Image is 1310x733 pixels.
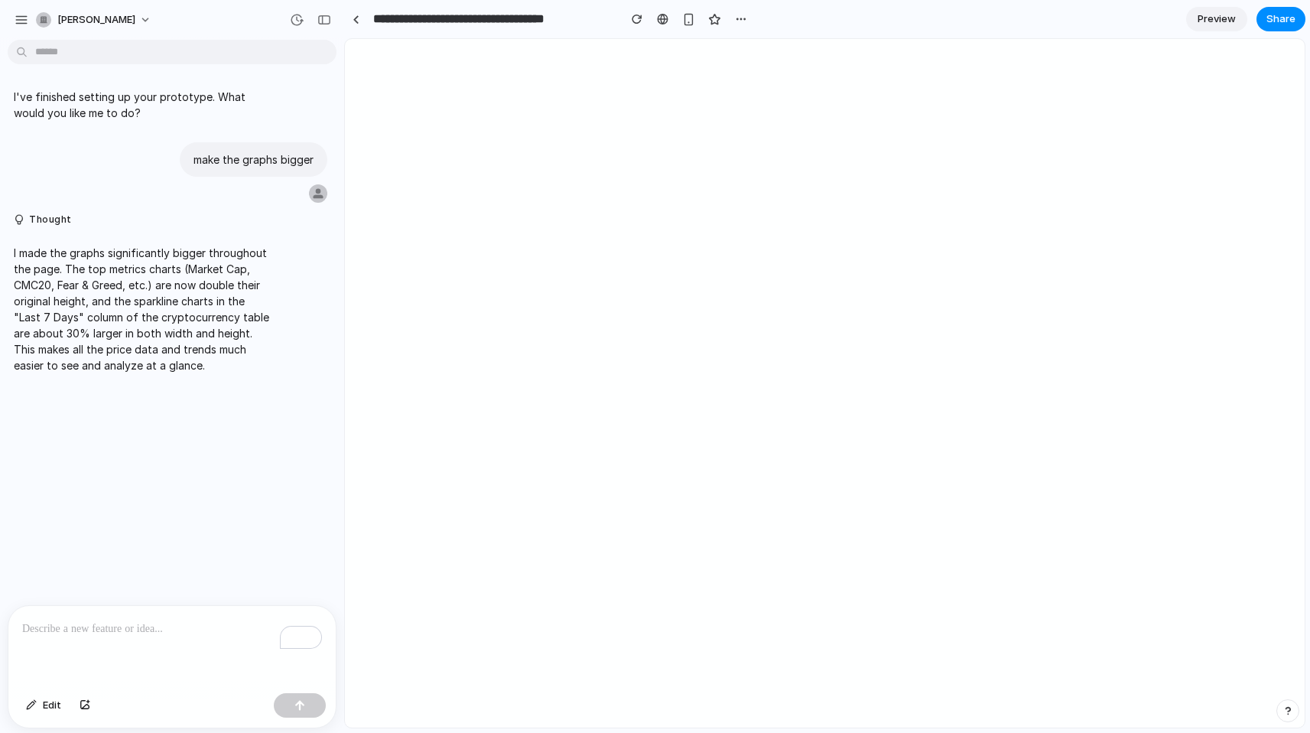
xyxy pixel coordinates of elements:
[1198,11,1236,27] span: Preview
[30,8,159,32] button: [PERSON_NAME]
[1256,7,1305,31] button: Share
[1266,11,1295,27] span: Share
[14,245,269,373] p: I made the graphs significantly bigger throughout the page. The top metrics charts (Market Cap, C...
[14,89,269,121] p: I've finished setting up your prototype. What would you like me to do?
[193,151,314,168] p: make the graphs bigger
[43,698,61,713] span: Edit
[1186,7,1247,31] a: Preview
[18,693,69,718] button: Edit
[8,606,336,687] div: To enrich screen reader interactions, please activate Accessibility in Grammarly extension settings
[57,12,135,28] span: [PERSON_NAME]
